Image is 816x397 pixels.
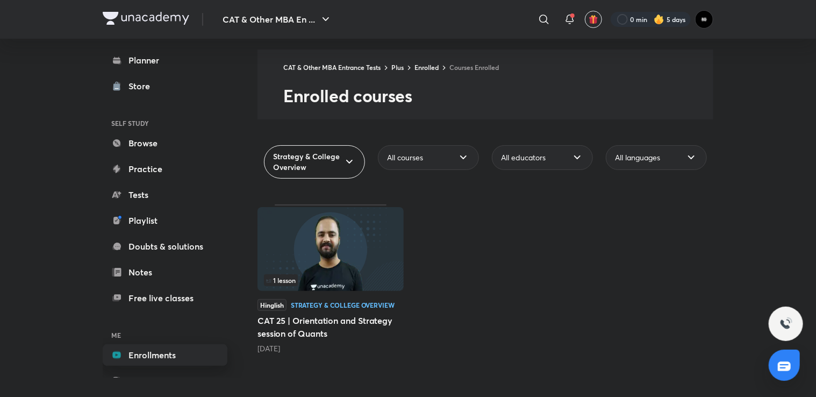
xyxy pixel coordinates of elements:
div: Store [128,80,156,93]
img: avatar [589,15,598,24]
img: ttu [779,317,792,330]
a: Planner [103,49,227,71]
img: GAME CHANGER [695,10,713,29]
span: All languages [615,152,660,163]
h5: CAT 25 | Orientation and Strategy session of Quants [257,314,404,340]
h6: ME [103,326,227,344]
a: Enrollments [103,344,227,366]
a: Saved [103,370,227,392]
a: Plus [391,63,404,72]
a: Free live classes [103,287,227,309]
a: Enrolled [414,63,439,72]
button: CAT & Other MBA En ... [216,9,339,30]
div: left [264,274,397,286]
h6: SELF STUDY [103,114,227,132]
img: streak [654,14,664,25]
span: All educators [501,152,546,163]
a: CAT & Other MBA Entrance Tests [283,63,381,72]
div: infosection [264,274,397,286]
span: Hinglish [257,299,287,311]
div: infocontainer [264,274,397,286]
h2: Enrolled courses [283,85,713,107]
a: Doubts & solutions [103,236,227,257]
a: Practice [103,158,227,180]
span: 1 lesson [266,277,296,283]
a: Store [103,75,227,97]
button: avatar [585,11,602,28]
div: CAT 25 | Orientation and Strategy session of Quants [257,204,404,354]
img: Thumbnail [257,207,404,291]
span: All courses [387,152,423,163]
a: Company Logo [103,12,189,27]
span: Strategy & College Overview [273,151,343,173]
a: Courses Enrolled [449,63,499,72]
a: Notes [103,261,227,283]
a: Browse [103,132,227,154]
a: Tests [103,184,227,205]
img: Company Logo [103,12,189,25]
a: Playlist [103,210,227,231]
div: Strategy & College Overview [291,302,395,308]
div: 9 months ago [257,343,404,354]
